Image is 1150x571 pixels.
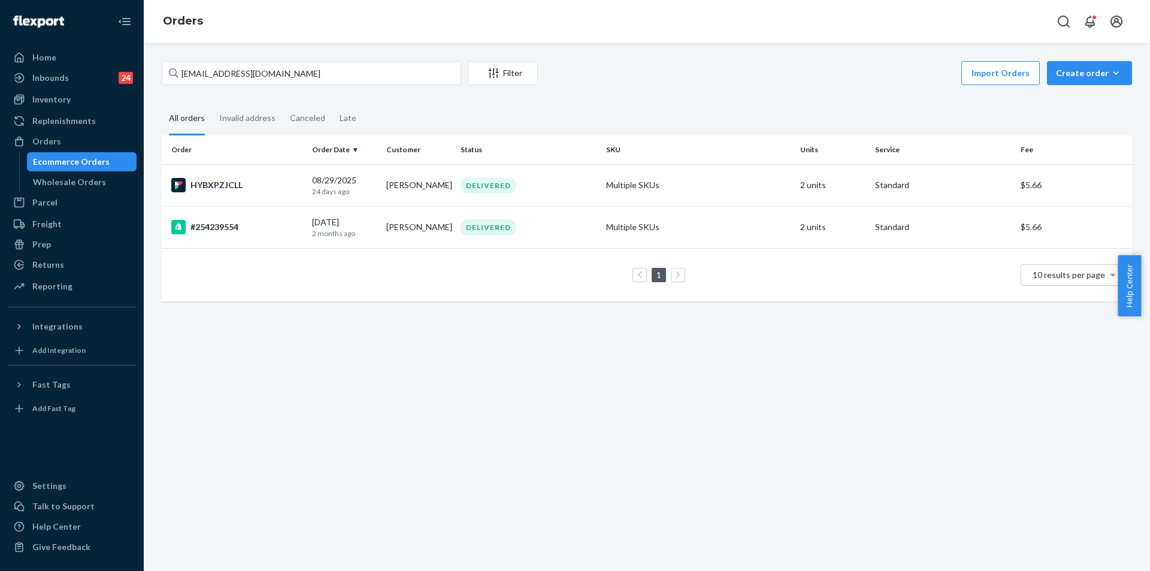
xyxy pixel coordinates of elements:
[32,403,75,413] div: Add Fast Tag
[33,176,106,188] div: Wholesale Orders
[795,135,870,164] th: Units
[7,68,137,87] a: Inbounds24
[1016,206,1132,248] td: $5.66
[219,102,276,134] div: Invalid address
[7,255,137,274] a: Returns
[1047,61,1132,85] button: Create order
[7,476,137,496] a: Settings
[312,174,377,197] div: 08/29/2025
[163,14,203,28] a: Orders
[307,135,382,164] th: Order Date
[27,152,137,171] a: Ecommerce Orders
[382,164,456,206] td: [PERSON_NAME]
[7,214,137,234] a: Freight
[32,480,66,492] div: Settings
[1056,67,1123,79] div: Create order
[1052,10,1076,34] button: Open Search Box
[382,206,456,248] td: [PERSON_NAME]
[32,52,56,64] div: Home
[7,111,137,131] a: Replenishments
[32,238,51,250] div: Prep
[7,375,137,394] button: Fast Tags
[32,218,62,230] div: Freight
[119,72,133,84] div: 24
[461,219,516,235] div: DELIVERED
[7,537,137,557] button: Give Feedback
[312,228,377,238] p: 2 months ago
[32,72,69,84] div: Inbounds
[312,186,377,197] p: 24 days ago
[386,144,451,155] div: Customer
[32,135,61,147] div: Orders
[13,16,64,28] img: Flexport logo
[153,4,213,39] ol: breadcrumbs
[601,135,795,164] th: SKU
[32,115,96,127] div: Replenishments
[32,280,72,292] div: Reporting
[290,102,325,134] div: Canceled
[32,197,57,209] div: Parcel
[601,206,795,248] td: Multiple SKUs
[1016,164,1132,206] td: $5.66
[32,345,86,355] div: Add Integration
[469,67,537,79] div: Filter
[312,216,377,238] div: [DATE]
[113,10,137,34] button: Close Navigation
[32,541,90,553] div: Give Feedback
[1033,270,1105,280] span: 10 results per page
[32,321,83,333] div: Integrations
[875,179,1011,191] p: Standard
[32,379,71,391] div: Fast Tags
[875,221,1011,233] p: Standard
[468,61,538,85] button: Filter
[32,93,71,105] div: Inventory
[1078,10,1102,34] button: Open notifications
[32,521,81,533] div: Help Center
[7,193,137,212] a: Parcel
[7,317,137,336] button: Integrations
[7,497,137,516] a: Talk to Support
[7,399,137,418] a: Add Fast Tag
[461,177,516,194] div: DELIVERED
[32,500,95,512] div: Talk to Support
[795,164,870,206] td: 2 units
[7,90,137,109] a: Inventory
[171,220,302,234] div: #254239554
[7,235,137,254] a: Prep
[162,135,307,164] th: Order
[1016,135,1132,164] th: Fee
[7,132,137,151] a: Orders
[961,61,1040,85] button: Import Orders
[870,135,1016,164] th: Service
[654,270,664,280] a: Page 1 is your current page
[169,102,205,135] div: All orders
[33,156,110,168] div: Ecommerce Orders
[7,277,137,296] a: Reporting
[1104,10,1128,34] button: Open account menu
[7,48,137,67] a: Home
[32,259,64,271] div: Returns
[7,517,137,536] a: Help Center
[162,61,461,85] input: Search orders
[7,341,137,360] a: Add Integration
[171,178,302,192] div: HYBXPZJCLL
[340,102,356,134] div: Late
[27,173,137,192] a: Wholesale Orders
[795,206,870,248] td: 2 units
[1118,255,1141,316] button: Help Center
[601,164,795,206] td: Multiple SKUs
[456,135,601,164] th: Status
